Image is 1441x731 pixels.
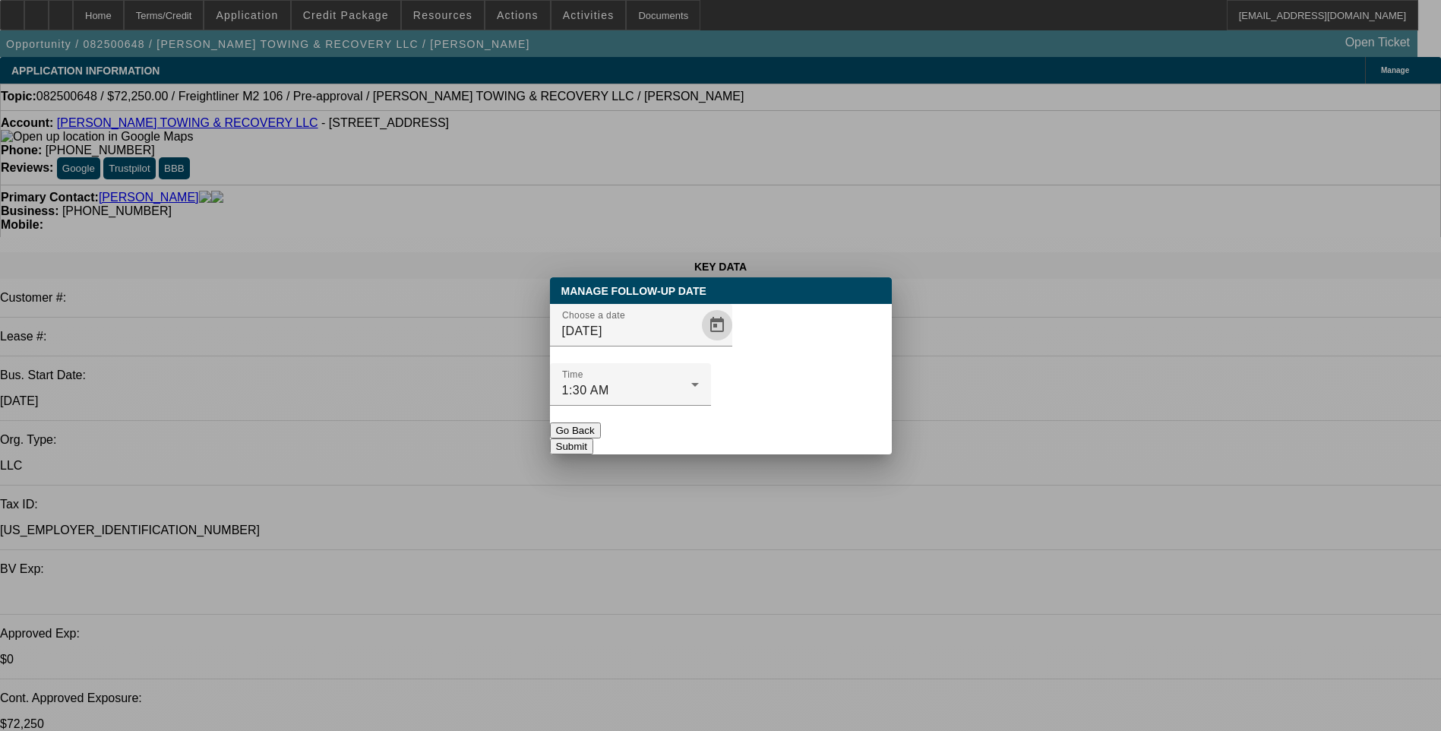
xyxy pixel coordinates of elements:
[550,422,601,438] button: Go Back
[562,384,609,397] span: 1:30 AM
[562,310,625,320] mat-label: Choose a date
[562,369,583,379] mat-label: Time
[561,285,706,297] span: Manage Follow-Up Date
[550,438,593,454] button: Submit
[702,310,732,340] button: Open calendar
